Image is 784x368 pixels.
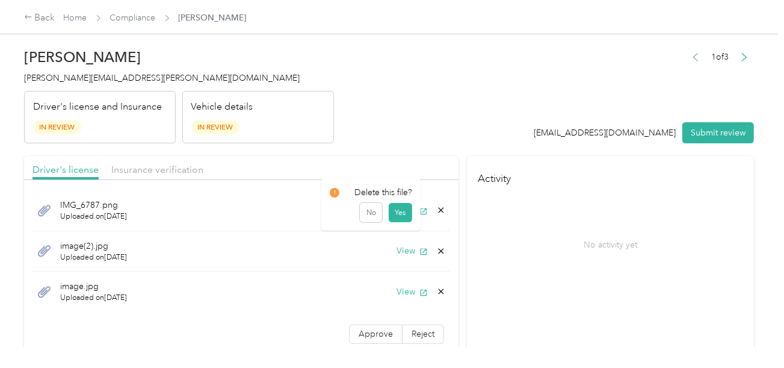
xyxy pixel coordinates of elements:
[32,164,99,175] span: Driver's license
[64,13,87,23] a: Home
[534,126,676,139] div: [EMAIL_ADDRESS][DOMAIN_NAME]
[24,73,300,83] span: [PERSON_NAME][EMAIL_ADDRESS][PERSON_NAME][DOMAIN_NAME]
[330,186,412,199] div: Delete this file?
[412,329,434,339] span: Reject
[60,280,127,293] span: image.jpg
[60,211,127,222] span: Uploaded on [DATE]
[60,293,127,304] span: Uploaded on [DATE]
[584,239,637,251] p: No activity yet
[60,240,127,252] span: image(2).jpg
[467,156,754,194] h4: Activity
[110,13,156,23] a: Compliance
[33,120,81,134] span: In Review
[24,11,55,25] div: Back
[191,100,253,114] p: Vehicle details
[111,164,203,175] span: Insurance verification
[179,11,247,24] span: [PERSON_NAME]
[33,100,162,114] p: Driver's license and Insurance
[60,252,127,263] span: Uploaded on [DATE]
[397,245,428,257] button: View
[397,285,428,298] button: View
[191,120,239,134] span: In Review
[682,122,754,143] button: Submit review
[24,49,334,66] h2: [PERSON_NAME]
[360,203,382,222] button: No
[389,203,412,222] button: Yes
[359,329,393,339] span: Approve
[717,301,784,368] iframe: Everlance-gr Chat Button Frame
[711,51,729,63] span: 1 of 3
[60,199,127,211] span: IMG_6787.png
